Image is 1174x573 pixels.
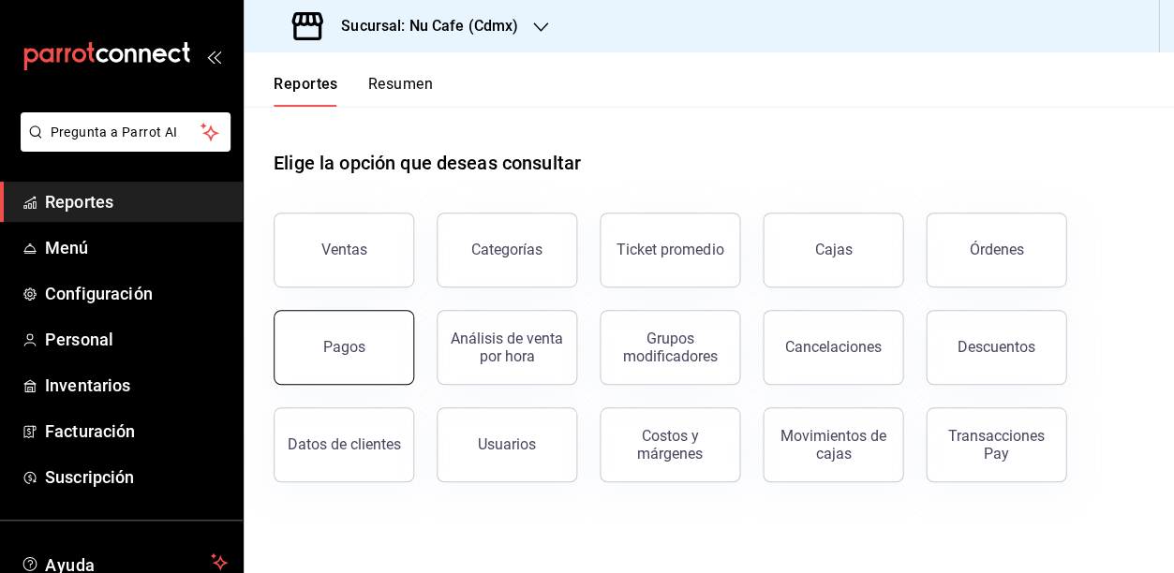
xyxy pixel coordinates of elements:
[612,330,728,365] div: Grupos modificadores
[45,464,228,490] span: Suscripción
[288,435,401,453] div: Datos de clientes
[612,427,728,463] div: Costos y márgenes
[326,15,518,37] h3: Sucursal: Nu Cafe (Cdmx)
[323,338,365,356] div: Pagos
[926,310,1066,385] button: Descuentos
[775,427,891,463] div: Movimientos de cajas
[958,338,1035,356] div: Descuentos
[763,213,903,287] button: Cajas
[45,551,203,573] span: Ayuda
[926,407,1066,482] button: Transacciones Pay
[274,407,414,482] button: Datos de clientes
[437,310,577,385] button: Análisis de venta por hora
[437,407,577,482] button: Usuarios
[600,407,740,482] button: Costos y márgenes
[206,49,221,64] button: open_drawer_menu
[274,310,414,385] button: Pagos
[45,327,228,352] span: Personal
[274,75,338,107] button: Reportes
[471,241,542,258] div: Categorías
[763,407,903,482] button: Movimientos de cajas
[449,330,565,365] div: Análisis de venta por hora
[45,281,228,306] span: Configuración
[368,75,433,107] button: Resumen
[274,75,433,107] div: navigation tabs
[600,213,740,287] button: Ticket promedio
[926,213,1066,287] button: Órdenes
[45,189,228,214] span: Reportes
[321,241,367,258] div: Ventas
[45,373,228,398] span: Inventarios
[45,419,228,444] span: Facturación
[21,112,230,152] button: Pregunta a Parrot AI
[437,213,577,287] button: Categorías
[274,213,414,287] button: Ventas
[13,136,230,155] a: Pregunta a Parrot AI
[600,310,740,385] button: Grupos modificadores
[969,241,1023,258] div: Órdenes
[938,427,1054,463] div: Transacciones Pay
[478,435,536,453] div: Usuarios
[814,241,852,258] div: Cajas
[763,310,903,385] button: Cancelaciones
[617,241,723,258] div: Ticket promedio
[274,149,581,177] h1: Elige la opción que deseas consultar
[45,235,228,260] span: Menú
[51,123,201,142] span: Pregunta a Parrot AI
[785,338,882,356] div: Cancelaciones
